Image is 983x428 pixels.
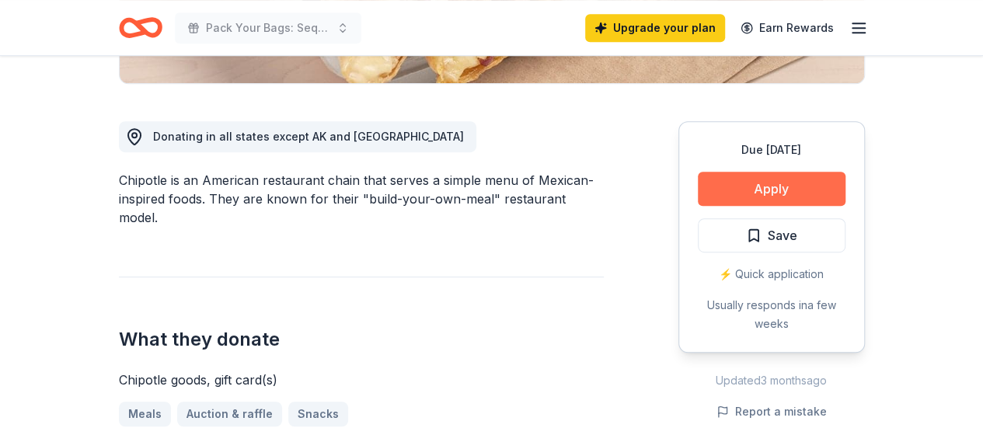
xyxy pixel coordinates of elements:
h2: What they donate [119,327,604,352]
button: Save [698,218,845,252]
span: Pack Your Bags: Sequins and Spurs [206,19,330,37]
span: Save [768,225,797,245]
div: Chipotle is an American restaurant chain that serves a simple menu of Mexican-inspired foods. The... [119,171,604,227]
span: Donating in all states except AK and [GEOGRAPHIC_DATA] [153,130,464,143]
div: Updated 3 months ago [678,371,865,390]
button: Report a mistake [716,402,827,421]
div: Chipotle goods, gift card(s) [119,371,604,389]
a: Home [119,9,162,46]
button: Pack Your Bags: Sequins and Spurs [175,12,361,43]
a: Meals [119,402,171,426]
button: Apply [698,172,845,206]
div: ⚡️ Quick application [698,265,845,284]
div: Usually responds in a few weeks [698,296,845,333]
a: Snacks [288,402,348,426]
div: Due [DATE] [698,141,845,159]
a: Upgrade your plan [585,14,725,42]
a: Earn Rewards [731,14,843,42]
a: Auction & raffle [177,402,282,426]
